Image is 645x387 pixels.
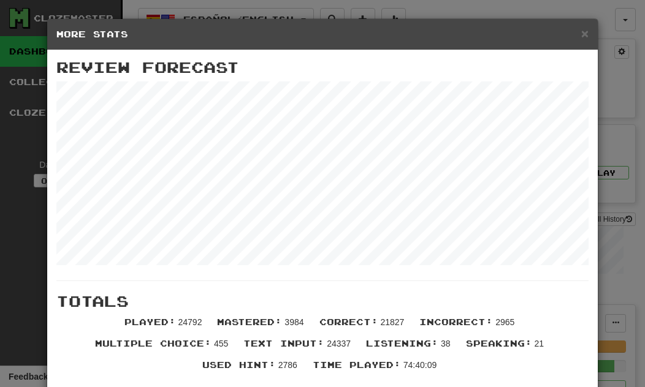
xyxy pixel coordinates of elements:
li: 2786 [196,359,307,380]
li: 455 [89,337,237,359]
li: 21827 [313,316,414,337]
li: 21 [460,337,553,359]
h5: More Stats [56,28,589,40]
span: Played : [124,317,176,327]
span: Listening : [366,338,438,348]
h3: Totals [56,293,589,309]
span: Incorrect : [419,317,493,327]
span: Mastered : [217,317,282,327]
li: 38 [360,337,459,359]
li: 74:40:09 [307,359,446,380]
span: Correct : [319,317,378,327]
li: 24337 [237,337,360,359]
button: Close [581,27,589,40]
span: Multiple Choice : [95,338,212,348]
span: Text Input : [243,338,324,348]
span: × [581,26,589,40]
span: Time Played : [313,359,401,370]
li: 2965 [413,316,524,337]
li: 3984 [211,316,313,337]
span: Speaking : [466,338,532,348]
span: Used Hint : [202,359,276,370]
li: 24792 [118,316,212,337]
h3: Review Forecast [56,59,589,75]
